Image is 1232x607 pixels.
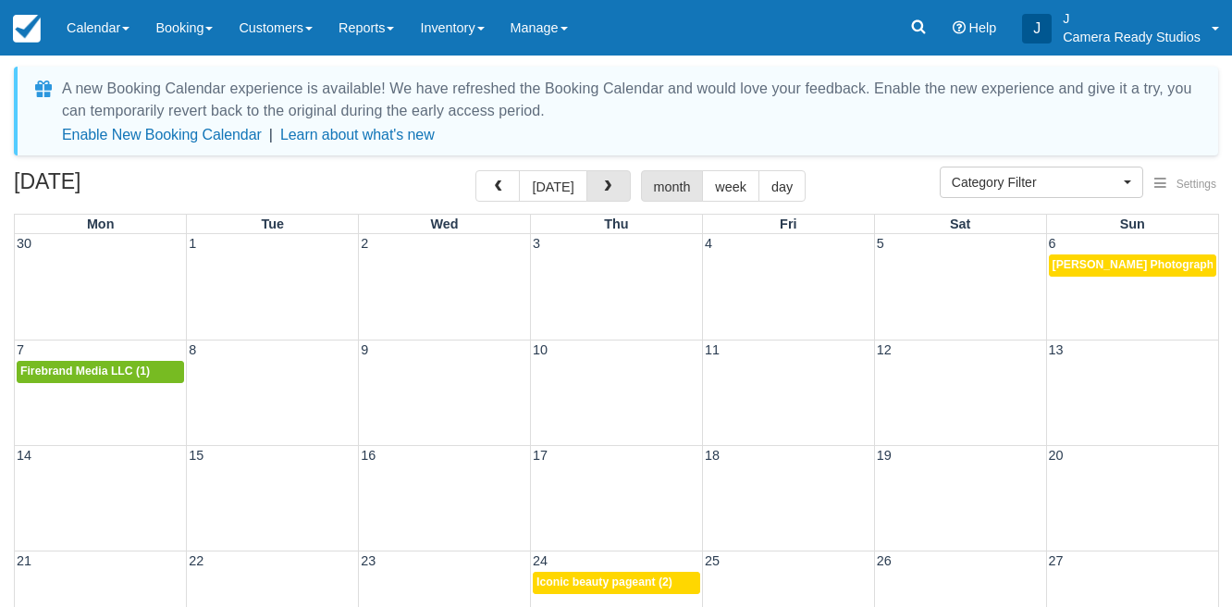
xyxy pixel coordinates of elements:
[269,127,273,142] span: |
[533,572,700,594] a: Iconic beauty pageant (2)
[1047,236,1058,251] span: 6
[15,236,33,251] span: 30
[953,21,966,34] i: Help
[1120,217,1145,231] span: Sun
[14,170,248,204] h2: [DATE]
[1049,254,1216,277] a: [PERSON_NAME] Photography (1)
[780,217,796,231] span: Fri
[62,78,1196,122] div: A new Booking Calendar experience is available! We have refreshed the Booking Calendar and would ...
[1047,342,1066,357] span: 13
[758,170,806,202] button: day
[359,342,370,357] span: 9
[531,448,549,463] span: 17
[940,167,1143,198] button: Category Filter
[531,342,549,357] span: 10
[359,236,370,251] span: 2
[15,342,26,357] span: 7
[280,127,435,142] a: Learn about what's new
[703,342,721,357] span: 11
[952,173,1119,192] span: Category Filter
[1022,14,1052,43] div: J
[187,448,205,463] span: 15
[87,217,115,231] span: Mon
[262,217,285,231] span: Tue
[15,448,33,463] span: 14
[20,365,150,378] span: Firebrand Media LLC (1)
[531,553,549,568] span: 24
[703,448,721,463] span: 18
[950,217,970,231] span: Sat
[359,448,377,463] span: 16
[702,170,759,202] button: week
[703,236,714,251] span: 4
[519,170,586,202] button: [DATE]
[1047,448,1066,463] span: 20
[536,576,672,588] span: Iconic beauty pageant (2)
[1177,178,1216,191] span: Settings
[703,553,721,568] span: 25
[1047,553,1066,568] span: 27
[641,170,704,202] button: month
[187,553,205,568] span: 22
[62,126,262,144] button: Enable New Booking Calendar
[604,217,628,231] span: Thu
[1063,28,1201,46] p: Camera Ready Studios
[531,236,542,251] span: 3
[1063,9,1201,28] p: J
[17,361,184,383] a: Firebrand Media LLC (1)
[875,342,893,357] span: 12
[875,236,886,251] span: 5
[431,217,459,231] span: Wed
[187,342,198,357] span: 8
[875,553,893,568] span: 26
[875,448,893,463] span: 19
[15,553,33,568] span: 21
[969,20,997,35] span: Help
[13,15,41,43] img: checkfront-main-nav-mini-logo.png
[1143,171,1227,198] button: Settings
[359,553,377,568] span: 23
[187,236,198,251] span: 1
